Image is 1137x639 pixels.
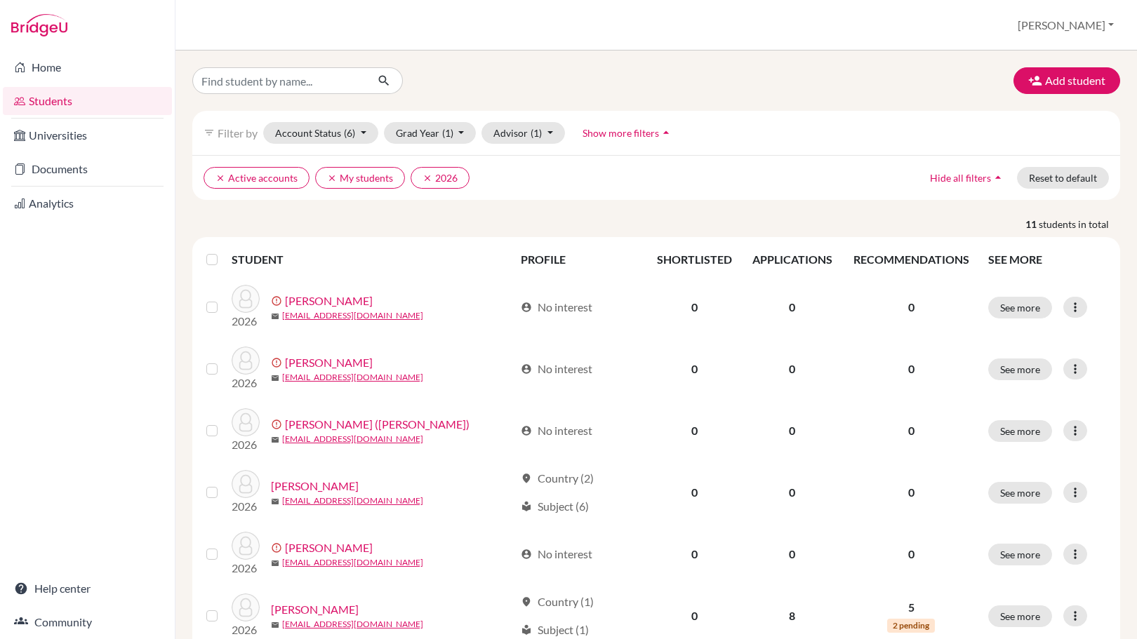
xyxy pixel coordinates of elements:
[3,574,172,603] a: Help center
[980,243,1115,276] th: SEE MORE
[3,121,172,149] a: Universities
[282,433,423,445] a: [EMAIL_ADDRESS][DOMAIN_NAME]
[988,544,1052,565] button: See more
[263,122,378,144] button: Account Status(6)
[271,621,279,629] span: mail
[521,473,532,484] span: location_on
[851,484,971,501] p: 0
[1025,217,1039,231] strong: 11
[743,462,843,523] td: 0
[1011,12,1120,39] button: [PERSON_NAME]
[11,14,67,36] img: Bridge-U
[271,419,285,430] span: error_outline
[521,593,594,610] div: Country (1)
[521,549,532,560] span: account_circle
[271,497,279,506] span: mail
[285,354,373,371] a: [PERSON_NAME]
[442,127,453,139] span: (1)
[232,436,260,453] p: 2026
[232,498,260,515] p: 2026
[647,243,743,276] th: SHORTLISTED
[647,462,743,523] td: 0
[647,276,743,338] td: 0
[315,167,405,189] button: clearMy students
[521,302,532,313] span: account_circle
[204,167,310,189] button: clearActive accounts
[521,501,532,512] span: local_library
[521,624,532,635] span: local_library
[521,361,592,377] div: No interest
[285,539,373,556] a: [PERSON_NAME]
[411,167,470,189] button: clear2026
[743,523,843,585] td: 0
[521,546,592,563] div: No interest
[743,276,843,338] td: 0
[3,87,172,115] a: Students
[1039,217,1120,231] span: students in total
[232,408,260,436] img: Jiang, Musheng (Mandy)
[282,495,423,507] a: [EMAIL_ADDRESS][DOMAIN_NAME]
[1017,167,1109,189] button: Reset to default
[583,127,659,139] span: Show more filters
[282,371,423,384] a: [EMAIL_ADDRESS][DOMAIN_NAME]
[531,127,542,139] span: (1)
[232,313,260,330] p: 2026
[344,127,355,139] span: (6)
[3,155,172,183] a: Documents
[232,593,260,621] img: Lucero, Elijah
[988,605,1052,627] button: See more
[851,599,971,616] p: 5
[232,470,260,498] img: Kim, Eunseo
[988,358,1052,380] button: See more
[232,243,512,276] th: STUDENT
[647,338,743,400] td: 0
[659,126,673,140] i: arrow_drop_up
[521,299,592,316] div: No interest
[3,53,172,81] a: Home
[232,285,260,313] img: Duffy, Ethan
[282,556,423,569] a: [EMAIL_ADDRESS][DOMAIN_NAME]
[571,122,685,144] button: Show more filtersarrow_drop_up
[218,126,258,140] span: Filter by
[271,542,285,553] span: error_outline
[271,357,285,368] span: error_outline
[991,170,1005,184] i: arrow_drop_up
[271,374,279,382] span: mail
[521,596,532,607] span: location_on
[215,173,225,183] i: clear
[285,292,373,309] a: [PERSON_NAME]
[521,425,532,436] span: account_circle
[521,621,589,638] div: Subject (1)
[271,436,279,444] span: mail
[851,361,971,377] p: 0
[282,309,423,322] a: [EMAIL_ADDRESS][DOMAIN_NAME]
[851,546,971,563] p: 0
[851,422,971,439] p: 0
[192,67,366,94] input: Find student by name...
[1013,67,1120,94] button: Add student
[232,621,260,638] p: 2026
[271,312,279,321] span: mail
[647,400,743,462] td: 0
[647,523,743,585] td: 0
[271,601,359,618] a: [PERSON_NAME]
[384,122,477,144] button: Grad Year(1)
[988,420,1052,442] button: See more
[521,470,594,487] div: Country (2)
[232,347,260,375] img: Jeon, Huiju
[271,559,279,567] span: mail
[423,173,432,183] i: clear
[887,619,935,633] span: 2 pending
[988,297,1052,318] button: See more
[204,127,215,138] i: filter_list
[271,295,285,307] span: error_outline
[930,172,991,184] span: Hide all filters
[521,363,532,375] span: account_circle
[282,618,423,631] a: [EMAIL_ADDRESS][DOMAIN_NAME]
[743,243,843,276] th: APPLICATIONS
[521,498,589,515] div: Subject (6)
[918,167,1017,189] button: Hide all filtersarrow_drop_up
[232,532,260,560] img: Lee, Yehwan
[327,173,337,183] i: clear
[232,560,260,577] p: 2026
